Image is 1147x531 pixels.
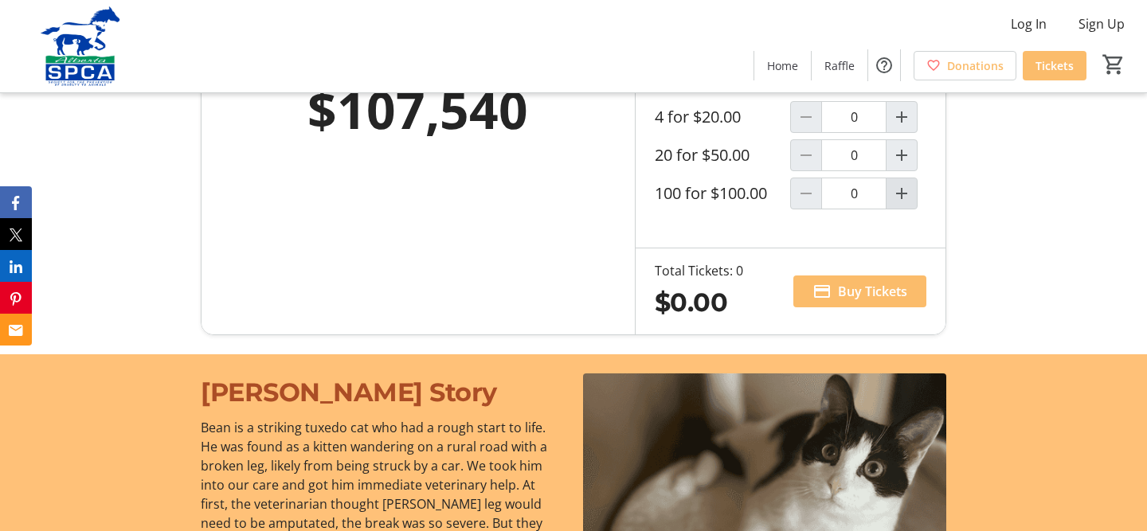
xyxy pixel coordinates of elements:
label: 4 for $20.00 [655,107,741,127]
img: Alberta SPCA's Logo [10,6,151,86]
span: Donations [947,57,1004,74]
button: Buy Tickets [793,275,926,307]
label: 20 for $50.00 [655,146,750,165]
span: Tickets [1035,57,1074,74]
button: Cart [1099,50,1128,79]
span: Log In [1011,14,1047,33]
a: Donations [914,51,1016,80]
div: $107,540 [272,72,565,148]
button: Increment by one [887,102,917,132]
span: Raffle [824,57,855,74]
button: Log In [998,11,1059,37]
a: Tickets [1023,51,1086,80]
button: Increment by one [887,178,917,209]
label: 100 for $100.00 [655,184,767,203]
a: Home [754,51,811,80]
button: Increment by one [887,140,917,170]
span: Sign Up [1078,14,1125,33]
span: [PERSON_NAME] Story [201,377,497,408]
div: $0.00 [655,283,743,322]
button: Help [868,49,900,81]
span: Home [767,57,798,74]
span: Buy Tickets [838,282,907,301]
a: Raffle [812,51,867,80]
div: Total Tickets: 0 [655,261,743,280]
button: Sign Up [1066,11,1137,37]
